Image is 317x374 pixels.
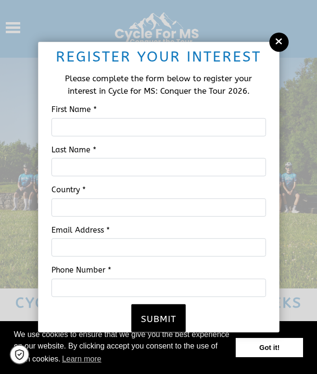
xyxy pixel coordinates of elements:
[51,47,266,66] h2: Register your interest
[14,329,236,366] span: We use cookies to ensure that we give you the best experience on our website. By clicking accept ...
[44,143,273,156] label: Last Name *
[44,264,273,276] label: Phone Number *
[44,184,273,196] label: Country *
[61,352,103,366] a: learn more about cookies
[131,304,186,332] button: Submit
[44,103,273,116] label: First Name *
[65,74,252,96] span: Please complete the form below to register your interest in Cycle for MS: Conquer the Tour 2026.
[10,345,29,364] a: Cookie settings
[44,224,273,236] label: Email Address *
[236,338,303,357] a: dismiss cookie message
